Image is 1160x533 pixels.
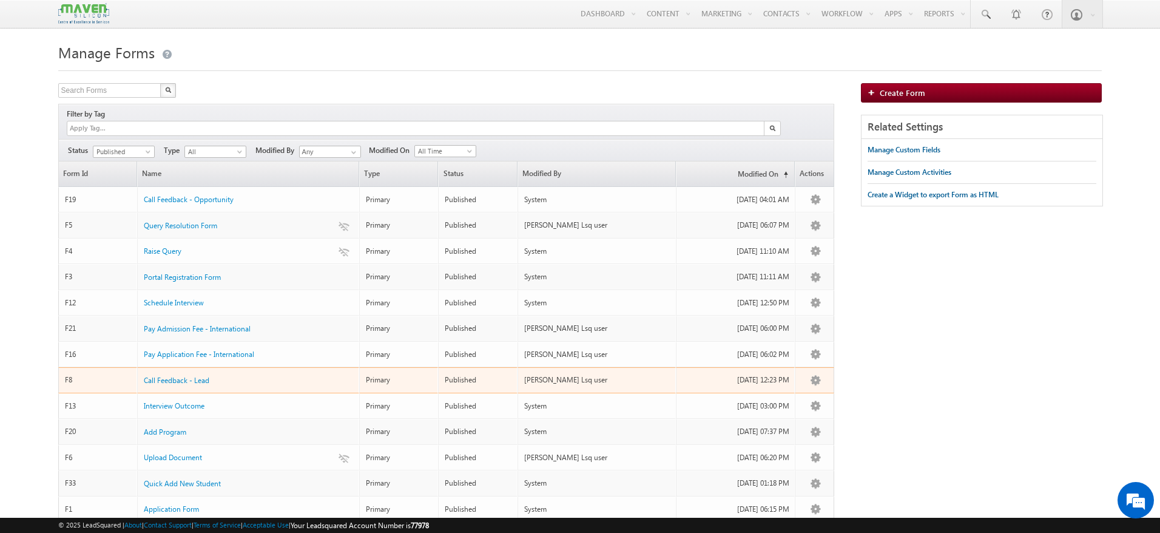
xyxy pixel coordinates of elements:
[65,194,132,205] div: F19
[366,349,433,360] div: Primary
[366,297,433,308] div: Primary
[524,271,670,282] div: System
[868,184,999,206] a: Create a Widget to export Form as HTML
[144,194,234,205] a: Call Feedback - Opportunity
[445,426,512,437] div: Published
[65,426,132,437] div: F20
[93,146,151,157] span: Published
[144,453,202,462] span: Upload Document
[445,271,512,282] div: Published
[676,161,794,186] a: Modified On(sorted ascending)
[683,271,789,282] div: [DATE] 11:11 AM
[445,504,512,515] div: Published
[366,478,433,489] div: Primary
[524,452,670,463] div: [PERSON_NAME] Lsq user
[144,401,204,412] a: Interview Outcome
[58,520,429,531] span: © 2025 LeadSquared | | | | |
[524,401,670,412] div: System
[366,323,433,334] div: Primary
[65,375,132,385] div: F8
[445,323,512,334] div: Published
[868,167,951,178] div: Manage Custom Activities
[144,376,209,385] span: Call Feedback - Lead
[366,504,433,515] div: Primary
[59,161,137,186] a: Form Id
[683,194,789,205] div: [DATE] 04:01 AM
[868,144,940,155] div: Manage Custom Fields
[144,246,181,256] span: Raise Query
[683,375,789,385] div: [DATE] 12:23 PM
[366,271,433,282] div: Primary
[366,426,433,437] div: Primary
[683,220,789,231] div: [DATE] 06:07 PM
[164,145,184,156] span: Type
[683,349,789,360] div: [DATE] 06:02 PM
[255,145,299,156] span: Modified By
[65,297,132,308] div: F12
[880,87,925,98] span: Create Form
[144,427,186,438] a: Add Program
[778,170,788,180] span: (sorted ascending)
[524,220,670,231] div: [PERSON_NAME] Lsq user
[138,161,359,186] a: Name
[445,478,512,489] div: Published
[445,401,512,412] div: Published
[524,426,670,437] div: System
[65,504,132,515] div: F1
[144,324,251,333] span: Pay Admission Fee - International
[524,349,670,360] div: [PERSON_NAME] Lsq user
[194,521,241,529] a: Terms of Service
[144,452,202,463] a: Upload Document
[795,161,834,186] span: Actions
[184,146,246,158] a: All
[144,521,192,529] a: Contact Support
[366,194,433,205] div: Primary
[415,146,473,157] span: All Time
[411,521,429,530] span: 77978
[65,452,132,463] div: F6
[144,479,221,488] span: Quick Add New Student
[144,195,234,204] span: Call Feedback - Opportunity
[366,220,433,231] div: Primary
[144,297,204,308] a: Schedule Interview
[165,87,171,93] img: Search
[524,297,670,308] div: System
[144,350,254,359] span: Pay Application Fee - International
[144,324,251,334] a: Pay Admission Fee - International
[445,220,512,231] div: Published
[683,401,789,412] div: [DATE] 03:00 PM
[144,221,217,230] span: Query Resolution Form
[366,401,433,412] div: Primary
[445,297,512,308] div: Published
[445,349,512,360] div: Published
[58,42,155,62] span: Manage Forms
[868,161,951,183] a: Manage Custom Activities
[524,504,670,515] div: System
[518,161,675,186] a: Modified By
[683,452,789,463] div: [DATE] 06:20 PM
[683,426,789,437] div: [DATE] 07:37 PM
[868,139,940,161] a: Manage Custom Fields
[144,504,199,514] span: Application Form
[524,375,670,385] div: [PERSON_NAME] Lsq user
[291,521,429,530] span: Your Leadsquared Account Number is
[683,504,789,515] div: [DATE] 06:15 PM
[345,146,360,158] a: Show All Items
[243,521,289,529] a: Acceptable Use
[445,375,512,385] div: Published
[366,452,433,463] div: Primary
[144,478,221,489] a: Quick Add New Student
[366,375,433,385] div: Primary
[524,246,670,257] div: System
[144,246,181,257] a: Raise Query
[65,401,132,412] div: F13
[65,323,132,334] div: F21
[65,349,132,360] div: F16
[445,194,512,205] div: Published
[366,246,433,257] div: Primary
[683,478,789,489] div: [DATE] 01:18 PM
[414,145,476,157] a: All Time
[67,107,109,121] div: Filter by Tag
[58,3,109,24] img: Custom Logo
[769,125,775,131] img: Search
